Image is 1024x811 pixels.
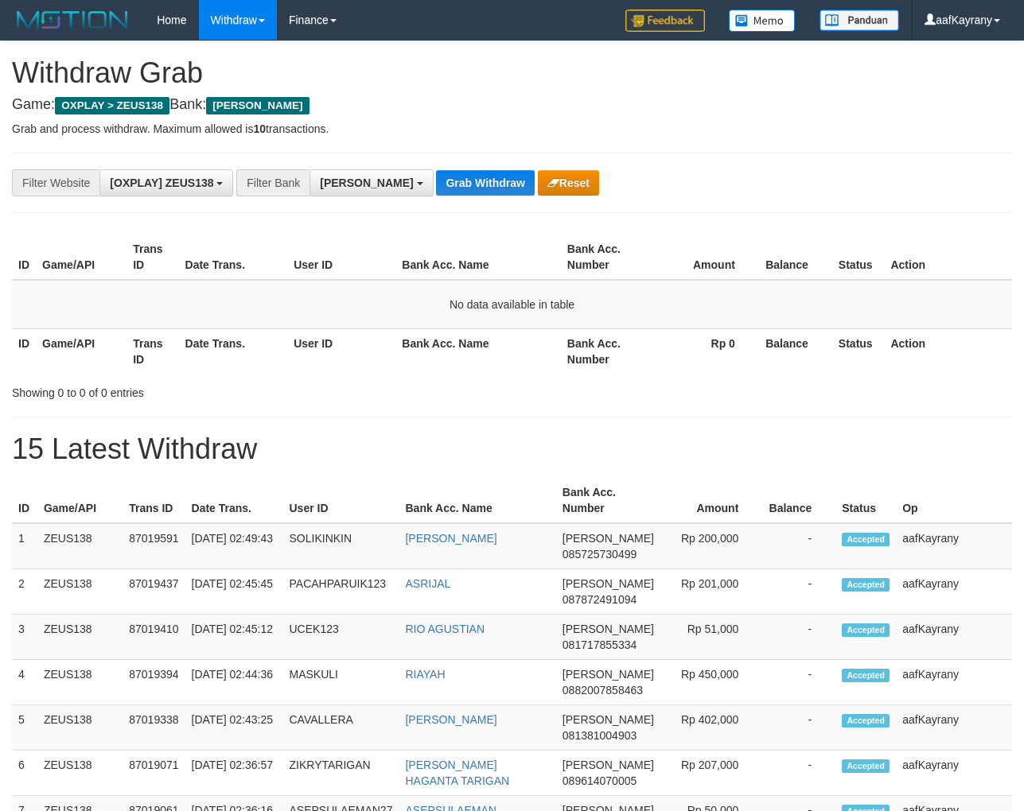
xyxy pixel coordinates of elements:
td: 87019591 [123,523,185,569]
td: ZEUS138 [37,615,123,660]
th: Status [832,328,885,374]
span: [OXPLAY] ZEUS138 [110,177,213,189]
span: [PERSON_NAME] [563,532,654,545]
th: Bank Acc. Number [561,328,652,374]
th: Date Trans. [179,328,288,374]
td: 87019071 [123,751,185,796]
span: [PERSON_NAME] [563,623,654,635]
th: Trans ID [127,328,178,374]
th: Bank Acc. Number [561,235,652,280]
td: 4 [12,660,37,705]
th: Balance [762,478,835,523]
div: Filter Website [12,169,99,196]
td: ZEUS138 [37,660,123,705]
th: Amount [651,235,759,280]
th: Action [884,235,1012,280]
span: Accepted [842,533,890,546]
th: Bank Acc. Number [556,478,660,523]
th: Date Trans. [185,478,283,523]
td: aafKayrany [896,569,1012,615]
th: Bank Acc. Name [395,235,561,280]
th: Status [832,235,885,280]
td: Rp 200,000 [660,523,762,569]
th: User ID [287,235,395,280]
td: ZEUS138 [37,569,123,615]
span: [PERSON_NAME] [563,713,654,726]
div: Filter Bank [236,169,310,196]
span: [PERSON_NAME] [320,177,413,189]
img: Feedback.jpg [625,10,705,32]
button: Reset [538,170,599,196]
td: SOLIKINKIN [283,523,399,569]
th: Game/API [37,478,123,523]
td: Rp 51,000 [660,615,762,660]
td: [DATE] 02:36:57 [185,751,283,796]
td: ZEUS138 [37,523,123,569]
a: RIAYAH [405,668,445,681]
td: PACAHPARUIK123 [283,569,399,615]
img: panduan.png [820,10,899,31]
td: 87019410 [123,615,185,660]
td: Rp 450,000 [660,660,762,705]
span: [PERSON_NAME] [206,97,309,114]
span: Copy 089614070005 to clipboard [563,774,637,787]
th: ID [12,328,36,374]
h1: Withdraw Grab [12,57,1012,89]
th: ID [12,235,36,280]
th: Game/API [36,235,127,280]
td: 2 [12,569,37,615]
td: ZEUS138 [37,705,123,751]
th: Amount [660,478,762,523]
td: MASKULI [283,660,399,705]
th: Action [884,328,1012,374]
span: Accepted [842,714,890,728]
td: 87019338 [123,705,185,751]
th: Bank Acc. Name [395,328,561,374]
a: [PERSON_NAME] [405,713,496,726]
td: Rp 402,000 [660,705,762,751]
td: - [762,660,835,705]
span: Copy 087872491094 to clipboard [563,593,637,606]
td: Rp 207,000 [660,751,762,796]
td: 6 [12,751,37,796]
th: Status [835,478,896,523]
td: - [762,615,835,660]
button: [OXPLAY] ZEUS138 [99,169,233,196]
td: No data available in table [12,280,1012,329]
th: Bank Acc. Name [399,478,555,523]
span: [PERSON_NAME] [563,577,654,590]
img: MOTION_logo.png [12,8,133,32]
td: [DATE] 02:44:36 [185,660,283,705]
th: Trans ID [127,235,178,280]
td: ZEUS138 [37,751,123,796]
span: Copy 081717855334 to clipboard [563,638,637,651]
td: Rp 201,000 [660,569,762,615]
th: User ID [287,328,395,374]
th: Balance [759,328,832,374]
span: Accepted [842,578,890,592]
td: - [762,705,835,751]
td: - [762,569,835,615]
td: 3 [12,615,37,660]
a: RIO AGUSTIAN [405,623,485,635]
td: 1 [12,523,37,569]
button: Grab Withdraw [436,170,534,196]
td: - [762,751,835,796]
th: Rp 0 [651,328,759,374]
td: 87019394 [123,660,185,705]
a: [PERSON_NAME] HAGANTA TARIGAN [405,759,509,787]
h4: Game: Bank: [12,97,1012,113]
button: [PERSON_NAME] [310,169,433,196]
td: [DATE] 02:45:45 [185,569,283,615]
span: [PERSON_NAME] [563,759,654,771]
div: Showing 0 to 0 of 0 entries [12,378,415,401]
td: - [762,523,835,569]
td: aafKayrany [896,751,1012,796]
td: 5 [12,705,37,751]
span: Accepted [842,669,890,682]
span: OXPLAY > ZEUS138 [55,97,169,114]
td: [DATE] 02:45:12 [185,615,283,660]
a: [PERSON_NAME] [405,532,496,545]
span: Copy 085725730499 to clipboard [563,548,637,561]
th: Balance [759,235,832,280]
